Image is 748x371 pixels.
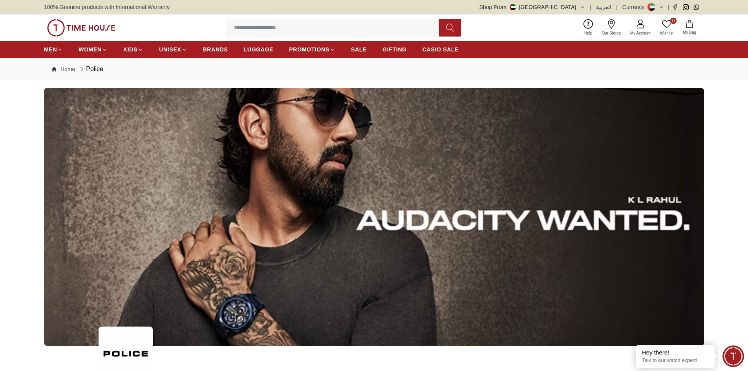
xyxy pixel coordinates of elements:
a: UNISEX [159,42,187,57]
span: Our Stores [599,30,624,36]
span: MEN [44,46,57,53]
a: Facebook [672,4,678,10]
a: WOMEN [79,42,108,57]
span: LUGGAGE [244,46,274,53]
span: 0 [670,18,677,24]
a: KIDS [123,42,143,57]
img: ... [44,88,704,346]
span: PROMOTIONS [289,46,329,53]
span: BRANDS [203,46,228,53]
button: Shop From[GEOGRAPHIC_DATA] [479,3,585,11]
div: Currency [622,3,648,11]
span: My Account [627,30,654,36]
nav: Breadcrumb [44,58,704,80]
span: My Bag [680,29,699,35]
a: Whatsapp [693,4,699,10]
span: Wishlist [657,30,677,36]
span: | [616,3,618,11]
a: Instagram [683,4,689,10]
a: Our Stores [597,18,625,38]
a: MEN [44,42,63,57]
div: Hey there! [642,349,709,356]
button: العربية [596,3,611,11]
span: | [668,3,669,11]
a: Home [52,65,75,73]
span: WOMEN [79,46,102,53]
a: SALE [351,42,367,57]
a: PROMOTIONS [289,42,335,57]
a: LUGGAGE [244,42,274,57]
span: CASIO SALE [422,46,459,53]
a: Help [580,18,597,38]
span: SALE [351,46,367,53]
a: BRANDS [203,42,228,57]
span: KIDS [123,46,137,53]
img: ... [47,19,115,37]
span: UNISEX [159,46,181,53]
a: GIFTING [382,42,407,57]
span: GIFTING [382,46,407,53]
div: Chat Widget [722,345,744,367]
button: My Bag [678,18,701,37]
a: 0Wishlist [655,18,678,38]
span: 100% Genuine products with International Warranty [44,3,170,11]
div: Police [78,64,103,74]
p: Talk to our watch expert! [642,357,709,364]
span: | [590,3,592,11]
span: Help [581,30,596,36]
a: CASIO SALE [422,42,459,57]
img: United Arab Emirates [510,4,516,10]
